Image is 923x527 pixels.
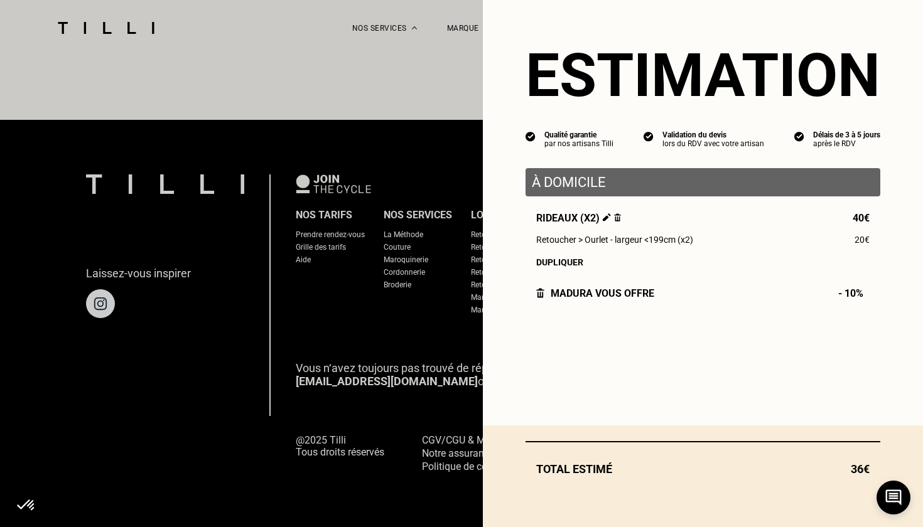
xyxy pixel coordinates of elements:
[813,130,880,139] div: Délais de 3 à 5 jours
[614,213,621,221] img: Supprimer
[536,287,654,299] div: Madura vous offre
[603,213,611,221] img: Éditer
[794,130,804,142] img: icon list info
[536,235,693,245] span: Retoucher > Ourlet - largeur <199cm (x2)
[536,257,870,267] div: Dupliquer
[526,40,880,110] section: Estimation
[813,139,880,148] div: après le RDV
[526,130,536,142] img: icon list info
[544,130,613,139] div: Qualité garantie
[662,139,764,148] div: lors du RDV avec votre artisan
[851,462,870,476] span: 36€
[855,235,870,245] span: 20€
[853,212,870,224] span: 40€
[662,130,764,139] div: Validation du devis
[544,139,613,148] div: par nos artisans Tilli
[838,287,870,299] span: - 10%
[644,130,654,142] img: icon list info
[536,212,621,224] span: Rideaux (x2)
[532,174,874,190] p: À domicile
[526,462,880,476] div: Total estimé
